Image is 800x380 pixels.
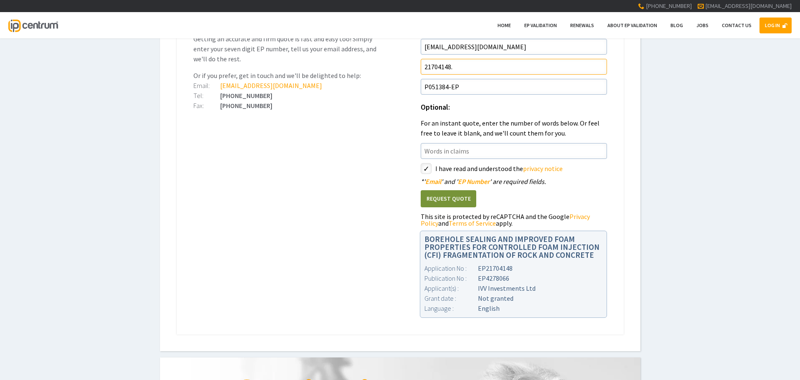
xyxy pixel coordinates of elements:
[424,283,602,293] div: IVV Investments Ltd
[519,18,562,33] a: EP Validation
[449,219,496,227] a: Terms of Service
[424,263,478,273] div: Application No :
[421,39,607,55] input: Email
[607,22,657,28] span: About EP Validation
[570,22,594,28] span: Renewals
[8,12,58,38] a: IP Centrum
[424,293,602,303] div: Not granted
[421,59,607,75] input: EP Number
[722,22,752,28] span: Contact Us
[193,34,380,64] p: Getting an accurate and firm quote is fast and easy too! Simply enter your seven digit EP number,...
[421,143,607,159] input: Words in claims
[458,177,490,186] span: EP Number
[665,18,688,33] a: Blog
[193,70,380,81] p: Or if you prefer, get in touch and we'll be delighted to help:
[524,22,557,28] span: EP Validation
[670,22,683,28] span: Blog
[193,92,220,99] div: Tel:
[424,273,478,283] div: Publication No :
[435,163,607,174] label: I have read and understood the
[421,79,607,95] input: Your Reference
[424,273,602,283] div: EP4278066
[696,22,709,28] span: Jobs
[716,18,757,33] a: Contact Us
[492,18,516,33] a: Home
[193,102,220,109] div: Fax:
[705,2,792,10] a: [EMAIL_ADDRESS][DOMAIN_NAME]
[498,22,511,28] span: Home
[759,18,792,33] a: LOG IN
[602,18,663,33] a: About EP Validation
[421,190,476,207] button: Request Quote
[424,303,602,313] div: English
[421,213,607,226] div: This site is protected by reCAPTCHA and the Google and apply.
[220,81,322,90] a: [EMAIL_ADDRESS][DOMAIN_NAME]
[424,235,602,259] h1: BOREHOLE SEALING AND IMPROVED FOAM PROPERTIES FOR CONTROLLED FOAM INJECTION (CFI) FRAGMENTATION O...
[421,178,607,185] div: ' ' and ' ' are required fields.
[425,177,441,186] span: Email
[565,18,599,33] a: Renewals
[523,164,563,173] a: privacy notice
[421,212,590,227] a: Privacy Policy
[193,82,220,89] div: Email:
[424,303,478,313] div: Language :
[646,2,692,10] span: [PHONE_NUMBER]
[424,293,478,303] div: Grant date :
[193,92,380,99] div: [PHONE_NUMBER]
[421,104,607,111] h1: Optional:
[193,102,380,109] div: [PHONE_NUMBER]
[421,118,607,138] p: For an instant quote, enter the number of words below. Or feel free to leave it blank, and we'll ...
[691,18,714,33] a: Jobs
[424,283,478,293] div: Applicant(s) :
[424,263,602,273] div: EP21704148
[421,163,432,174] label: styled-checkbox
